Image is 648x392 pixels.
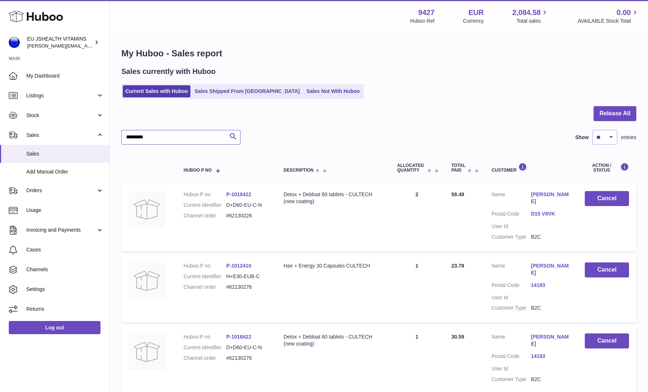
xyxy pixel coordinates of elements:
[226,344,269,351] dd: D+D60-EU-C-N
[183,262,226,269] dt: Huboo P no
[226,263,251,269] a: P-1012410
[183,284,226,291] dt: Channel order
[492,365,531,372] dt: User Id
[451,263,464,269] span: 23.79
[26,168,104,175] span: Add Manual Order
[284,333,383,347] div: Detox + Debloat 60 tablets - CULTECH (new coating)
[531,376,571,383] dd: B2C
[531,305,571,311] dd: B2C
[26,266,104,273] span: Channels
[284,168,314,173] span: Description
[304,85,362,97] a: Sales Not With Huboo
[183,333,226,340] dt: Huboo P no
[397,163,425,173] span: ALLOCATED Quantity
[463,18,484,25] div: Currency
[226,334,251,340] a: P-1018422
[26,246,104,253] span: Cases
[26,306,104,313] span: Returns
[183,168,212,173] span: Huboo P no
[594,106,636,121] button: Release All
[26,286,104,293] span: Settings
[390,255,444,322] td: 1
[183,202,226,209] dt: Current identifier
[27,43,147,49] span: [PERSON_NAME][EMAIL_ADDRESS][DOMAIN_NAME]
[585,262,629,277] button: Cancel
[183,191,226,198] dt: Huboo P no
[9,37,20,48] img: laura@jessicasepel.com
[492,376,531,383] dt: Customer Type
[226,212,269,219] dd: #62130226
[451,163,466,173] span: Total paid
[121,67,216,76] h2: Sales currently with Huboo
[418,8,435,18] strong: 9427
[26,132,96,139] span: Sales
[531,282,571,289] a: 14193
[226,191,251,197] a: P-1018422
[492,353,531,362] dt: Postal Code
[492,333,531,349] dt: Name
[531,333,571,347] a: [PERSON_NAME]
[512,8,549,25] a: 2,084.58 Total sales
[183,212,226,219] dt: Channel order
[492,210,531,219] dt: Postal Code
[492,305,531,311] dt: Customer Type
[192,85,302,97] a: Sales Shipped From [GEOGRAPHIC_DATA]
[531,210,571,217] a: D15 V9VK
[26,112,96,119] span: Stock
[512,8,541,18] span: 2,084.58
[9,321,101,334] a: Log out
[577,18,639,25] span: AVAILABLE Stock Total
[531,191,571,205] a: [PERSON_NAME]
[492,234,531,240] dt: Customer Type
[617,8,631,18] span: 0.00
[531,262,571,276] a: [PERSON_NAME]
[585,163,629,173] div: Action / Status
[129,262,165,299] img: no-photo.jpg
[585,191,629,206] button: Cancel
[226,273,269,280] dd: H+E30-EUB-C
[183,344,226,351] dt: Current identifier
[492,163,571,173] div: Customer
[492,262,531,278] dt: Name
[492,282,531,291] dt: Postal Code
[492,223,531,230] dt: User Id
[26,150,104,157] span: Sales
[26,72,104,79] span: My Dashboard
[531,234,571,240] dd: B2C
[516,18,549,25] span: Total sales
[26,207,104,214] span: Usage
[129,191,165,228] img: no-photo.jpg
[410,18,435,25] div: Huboo Ref
[468,8,484,18] strong: EUR
[226,284,269,291] dd: #62130276
[183,355,226,362] dt: Channel order
[284,262,383,269] div: Hair + Energy 30 Capsules CULTECH
[183,273,226,280] dt: Current identifier
[531,353,571,360] a: 14193
[390,184,444,251] td: 2
[451,191,464,197] span: 58.49
[26,92,96,99] span: Listings
[621,134,636,141] span: entries
[129,333,165,370] img: no-photo.jpg
[575,134,589,141] label: Show
[492,191,531,207] dt: Name
[492,294,531,301] dt: User Id
[121,48,636,59] h1: My Huboo - Sales report
[27,36,93,49] div: EU JSHEALTH VITAMINS
[577,8,639,25] a: 0.00 AVAILABLE Stock Total
[26,187,96,194] span: Orders
[123,85,190,97] a: Current Sales with Huboo
[585,333,629,348] button: Cancel
[226,355,269,362] dd: #62130276
[226,202,269,209] dd: D+D60-EU-C-N
[451,334,464,340] span: 30.59
[26,227,96,234] span: Invoicing and Payments
[284,191,383,205] div: Detox + Debloat 60 tablets - CULTECH (new coating)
